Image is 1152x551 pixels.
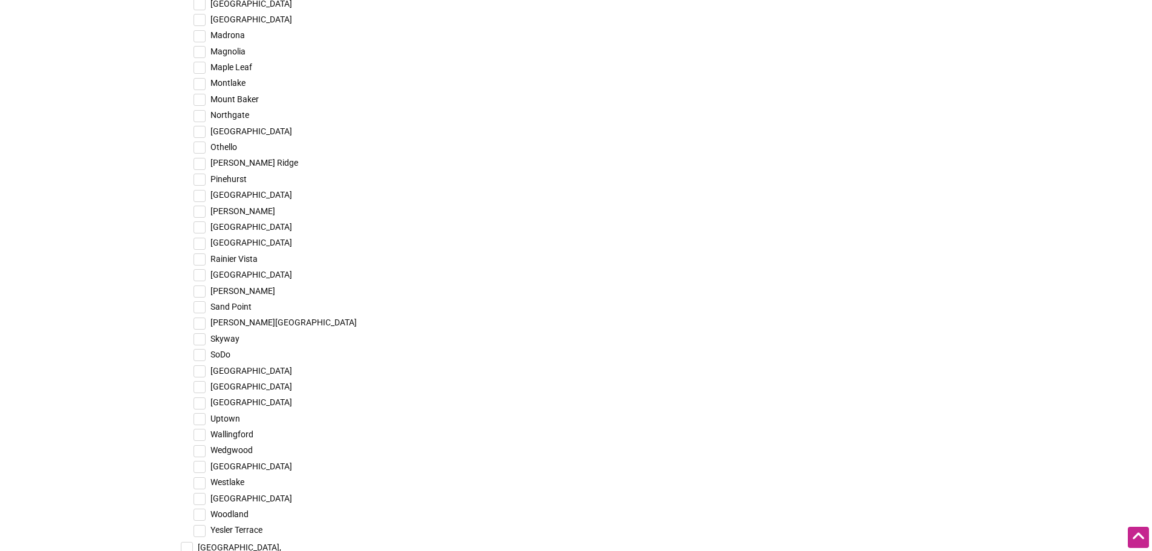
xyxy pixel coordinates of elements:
[210,126,292,136] span: [GEOGRAPHIC_DATA]
[210,94,259,104] span: Mount Baker
[210,302,252,311] span: Sand Point
[210,110,249,120] span: Northgate
[210,509,249,519] span: Woodland
[210,222,292,232] span: [GEOGRAPHIC_DATA]
[210,445,253,455] span: Wedgwood
[210,350,230,359] span: SoDo
[210,30,245,40] span: Madrona
[210,62,252,72] span: Maple Leaf
[210,47,246,56] span: Magnolia
[210,382,292,391] span: [GEOGRAPHIC_DATA]
[210,366,292,376] span: [GEOGRAPHIC_DATA]
[210,190,292,200] span: [GEOGRAPHIC_DATA]
[210,15,292,24] span: [GEOGRAPHIC_DATA]
[210,318,357,327] span: [PERSON_NAME][GEOGRAPHIC_DATA]
[210,158,298,168] span: [PERSON_NAME] Ridge
[210,477,244,487] span: Westlake
[210,206,275,216] span: [PERSON_NAME]
[210,397,292,407] span: [GEOGRAPHIC_DATA]
[210,334,239,344] span: Skyway
[210,525,262,535] span: Yesler Terrace
[210,78,246,88] span: Montlake
[210,429,253,439] span: Wallingford
[210,270,292,279] span: [GEOGRAPHIC_DATA]
[1128,527,1149,548] div: Scroll Back to Top
[210,254,258,264] span: Rainier Vista
[210,494,292,503] span: [GEOGRAPHIC_DATA]
[210,142,237,152] span: Othello
[210,286,275,296] span: [PERSON_NAME]
[210,238,292,247] span: [GEOGRAPHIC_DATA]
[210,461,292,471] span: [GEOGRAPHIC_DATA]
[210,174,247,184] span: Pinehurst
[210,414,240,423] span: Uptown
